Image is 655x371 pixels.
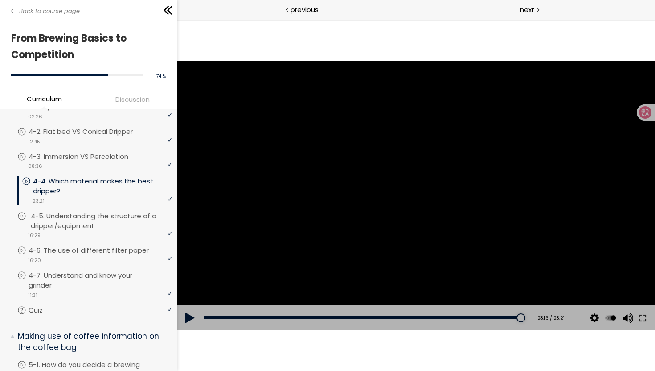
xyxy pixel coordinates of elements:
div: Change playback rate [426,286,442,311]
span: 23:21 [33,197,45,205]
a: Back to course page [11,7,80,16]
span: 16:20 [28,257,41,264]
button: Volume [443,286,456,311]
span: previous [291,4,319,15]
p: 4-4. Which material makes the best dripper? [33,176,172,196]
span: 08:36 [28,163,42,170]
span: Back to course page [19,7,80,16]
p: Making use of coffee information on the coffee bag [18,331,166,353]
p: 4-3. Immersion VS Percolation [29,152,146,162]
p: 4-6. The use of different filter paper [29,246,167,255]
span: 02:26 [28,113,42,121]
span: 16:29 [28,232,41,239]
span: 12:45 [28,138,40,146]
p: 4-7. Understand and know your grinder [29,271,172,290]
p: Quiz [29,305,61,315]
button: Play back rate [427,286,440,311]
p: 4-2. Flat bed VS Conical Dripper [29,127,151,137]
button: Video quality [411,286,424,311]
span: 74 % [156,73,166,79]
span: 11:31 [28,292,37,299]
span: next [520,4,535,15]
h1: From Brewing Basics to Competition [11,30,161,63]
div: 23:16 / 23:21 [353,295,388,302]
span: Curriculum [27,94,62,104]
span: Discussion [115,94,150,104]
p: 4-5. Understanding the structure of a dripper/equipment [31,211,175,231]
